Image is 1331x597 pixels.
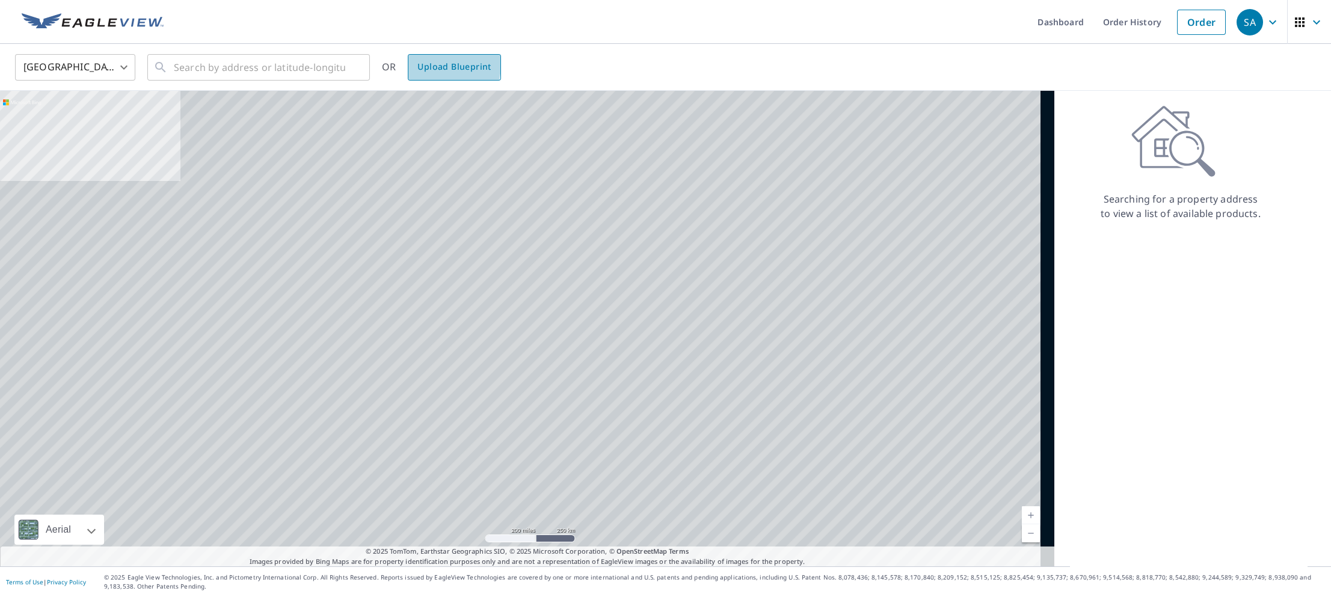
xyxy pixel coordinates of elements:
[6,578,43,586] a: Terms of Use
[174,51,345,84] input: Search by address or latitude-longitude
[669,546,689,556] a: Terms
[1100,192,1261,221] p: Searching for a property address to view a list of available products.
[366,546,689,557] span: © 2025 TomTom, Earthstar Geographics SIO, © 2025 Microsoft Corporation, ©
[42,515,75,545] div: Aerial
[616,546,667,556] a: OpenStreetMap
[15,51,135,84] div: [GEOGRAPHIC_DATA]
[382,54,501,81] div: OR
[104,573,1325,591] p: © 2025 Eagle View Technologies, Inc. and Pictometry International Corp. All Rights Reserved. Repo...
[1237,9,1263,35] div: SA
[1022,506,1040,524] a: Current Level 5, Zoom In
[417,60,491,75] span: Upload Blueprint
[1177,10,1226,35] a: Order
[1022,524,1040,542] a: Current Level 5, Zoom Out
[6,578,86,586] p: |
[14,515,104,545] div: Aerial
[47,578,86,586] a: Privacy Policy
[22,13,164,31] img: EV Logo
[408,54,500,81] a: Upload Blueprint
